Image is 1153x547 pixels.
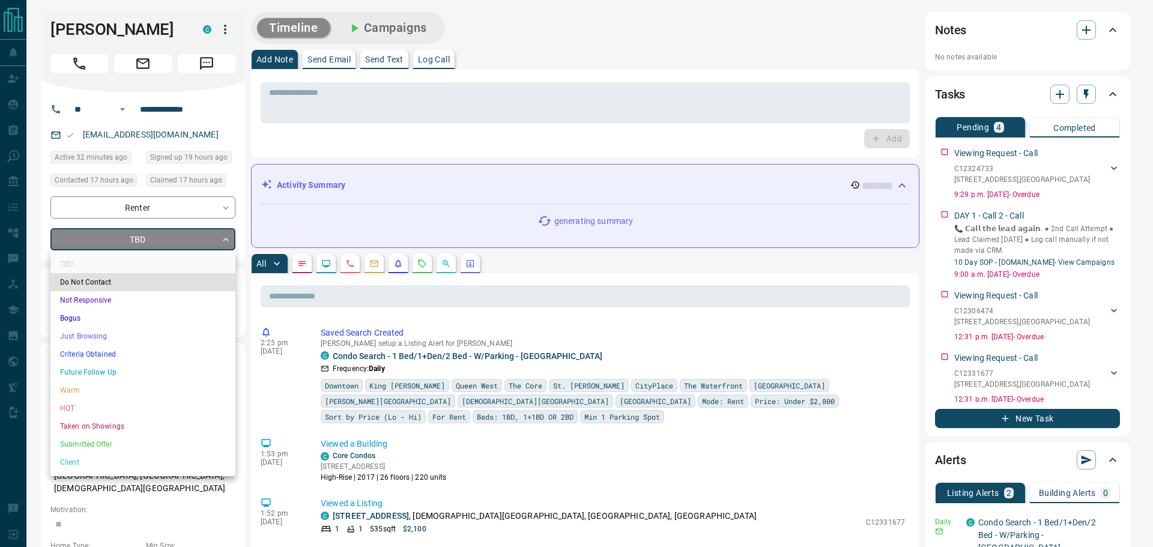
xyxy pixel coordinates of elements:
[50,417,235,435] li: Taken on Showings
[50,291,235,309] li: Not Responsive
[50,381,235,399] li: Warm
[50,435,235,453] li: Submitted Offer
[50,327,235,345] li: Just Browsing
[50,309,235,327] li: Bogus
[50,363,235,381] li: Future Follow Up
[50,273,235,291] li: Do Not Contact
[50,453,235,471] li: Client
[50,345,235,363] li: Criteria Obtained
[50,399,235,417] li: HOT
